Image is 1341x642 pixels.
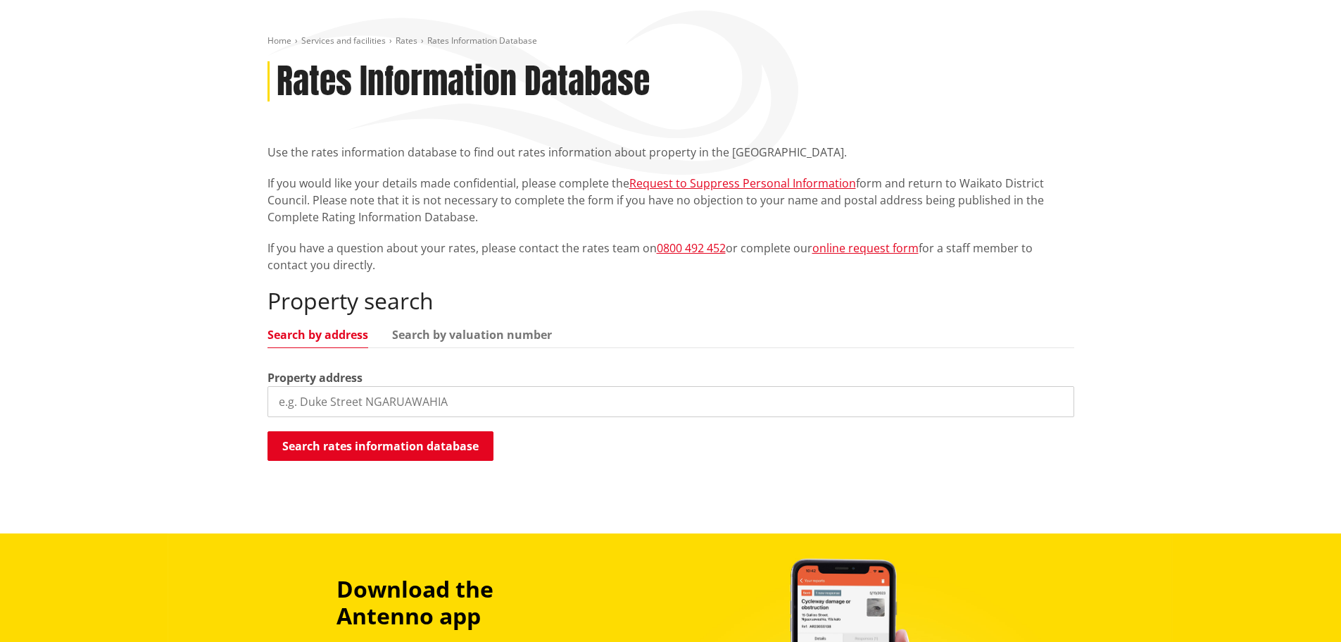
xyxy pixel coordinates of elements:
iframe: Messenger Launcher [1276,583,1327,634]
p: If you would like your details made confidential, please complete the form and return to Waikato ... [267,175,1074,226]
h2: Property search [267,288,1074,314]
label: Property address [267,369,363,386]
h3: Download the Antenno app [336,576,591,630]
a: 0800 492 452 [657,240,726,256]
span: Rates Information Database [427,35,537,47]
button: Search rates information database [267,431,493,461]
a: online request form [812,240,919,256]
a: Search by address [267,329,368,340]
input: e.g. Duke Street NGARUAWAHIA [267,386,1074,417]
a: Services and facilities [301,35,386,47]
a: Search by valuation number [392,329,552,340]
a: Home [267,35,291,47]
a: Request to Suppress Personal Information [629,175,856,191]
nav: breadcrumb [267,35,1074,47]
h1: Rates Information Database [277,61,650,102]
p: Use the rates information database to find out rates information about property in the [GEOGRAPHI... [267,144,1074,161]
a: Rates [396,35,417,47]
p: If you have a question about your rates, please contact the rates team on or complete our for a s... [267,240,1074,273]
